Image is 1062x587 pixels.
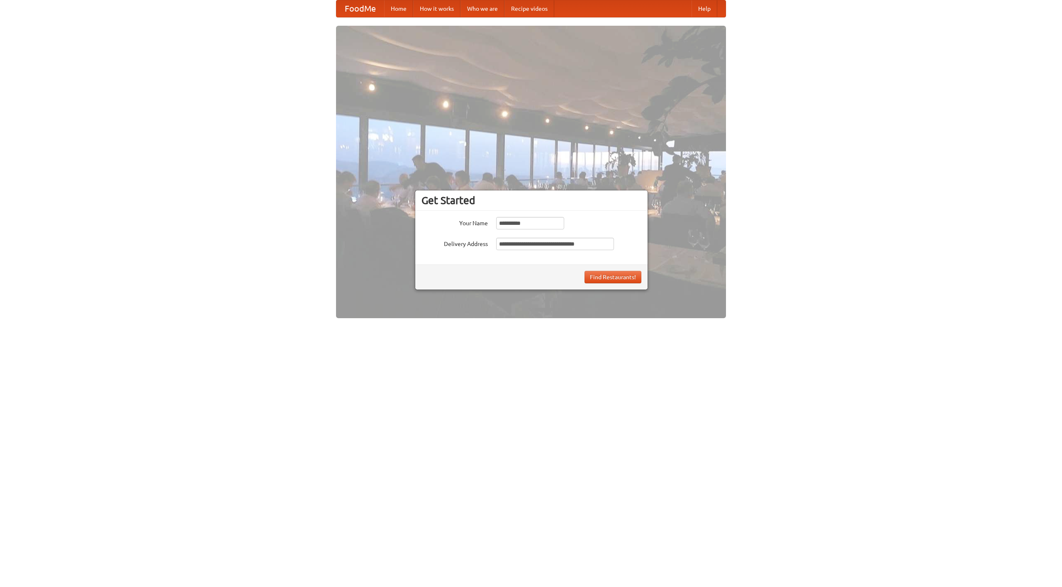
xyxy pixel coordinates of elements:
a: How it works [413,0,460,17]
a: FoodMe [336,0,384,17]
h3: Get Started [421,194,641,207]
a: Help [692,0,717,17]
a: Recipe videos [504,0,554,17]
a: Who we are [460,0,504,17]
label: Delivery Address [421,238,488,248]
button: Find Restaurants! [585,271,641,283]
a: Home [384,0,413,17]
label: Your Name [421,217,488,227]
